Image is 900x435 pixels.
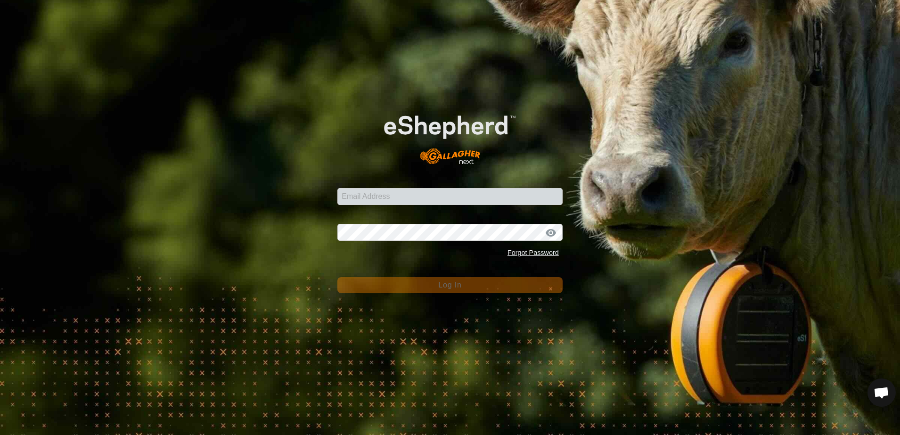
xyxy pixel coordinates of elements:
[867,378,896,407] div: Open chat
[337,277,563,293] button: Log In
[337,188,563,205] input: Email Address
[360,97,540,173] img: E-shepherd Logo
[438,281,461,289] span: Log In
[507,249,559,256] a: Forgot Password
